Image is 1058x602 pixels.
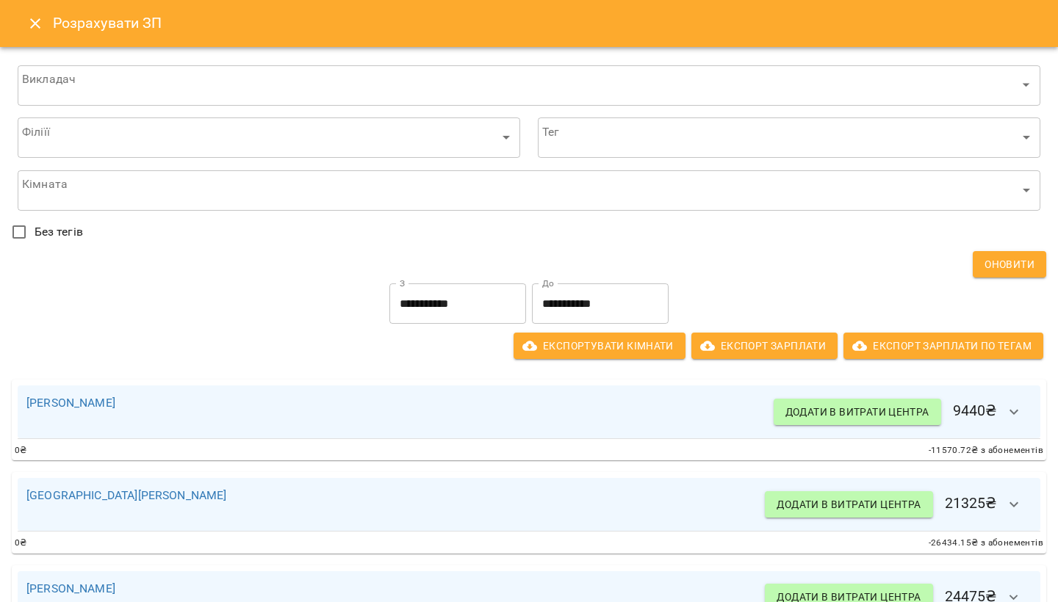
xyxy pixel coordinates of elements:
[525,337,674,355] span: Експортувати кімнати
[855,337,1032,355] span: Експорт Зарплати по тегам
[18,65,1040,106] div: ​
[26,581,115,595] a: [PERSON_NAME]
[774,394,1032,429] h6: 9440 ₴
[774,399,941,425] button: Додати в витрати центра
[985,255,1034,273] span: Оновити
[18,6,53,41] button: Close
[26,488,226,502] a: [GEOGRAPHIC_DATA][PERSON_NAME]
[18,170,1040,211] div: ​
[777,496,921,513] span: Додати в витрати центра
[18,117,520,159] div: ​
[26,396,115,410] a: [PERSON_NAME]
[15,536,27,551] span: 0 ₴
[929,536,1043,551] span: -26434.15 ₴ з абонементів
[53,12,1040,35] h6: Розрахувати ЗП
[929,443,1043,458] span: -11570.72 ₴ з абонементів
[765,487,1032,522] h6: 21325 ₴
[35,223,83,241] span: Без тегів
[843,333,1043,359] button: Експорт Зарплати по тегам
[514,333,685,359] button: Експортувати кімнати
[703,337,826,355] span: Експорт Зарплати
[538,117,1040,159] div: ​
[691,333,838,359] button: Експорт Зарплати
[973,251,1046,278] button: Оновити
[765,491,932,518] button: Додати в витрати центра
[15,443,27,458] span: 0 ₴
[785,403,929,421] span: Додати в витрати центра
